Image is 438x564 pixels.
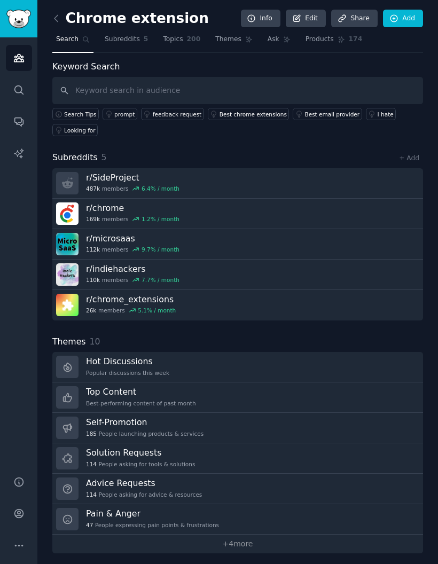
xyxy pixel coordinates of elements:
h3: r/ microsaas [86,233,179,244]
span: 26k [86,307,96,314]
div: prompt [114,111,135,118]
h3: Advice Requests [86,477,202,489]
img: indiehackers [56,263,79,286]
div: Best chrome extensions [220,111,287,118]
a: Info [241,10,280,28]
h3: Self-Promotion [86,417,204,428]
h3: r/ SideProject [86,172,179,183]
span: Search [56,35,79,44]
span: Subreddits [52,151,98,164]
span: 112k [86,246,100,253]
h3: Solution Requests [86,447,195,458]
img: chrome_extensions [56,294,79,316]
span: 200 [187,35,201,44]
span: 174 [349,35,363,44]
a: Ask [264,31,294,53]
div: members [86,307,176,314]
span: 185 [86,430,97,437]
div: members [86,215,179,223]
div: I hate [378,111,394,118]
a: Pain & Anger47People expressing pain points & frustrations [52,504,423,535]
span: 487k [86,185,100,192]
span: 10 [90,336,100,347]
div: Looking for [64,127,96,134]
span: Themes [52,335,86,349]
a: I hate [366,108,396,120]
a: Best email provider [293,108,362,120]
div: People asking for tools & solutions [86,460,195,468]
label: Keyword Search [52,61,120,72]
a: r/chrome_extensions26kmembers5.1% / month [52,290,423,320]
span: 5 [144,35,148,44]
a: r/microsaas112kmembers9.7% / month [52,229,423,260]
span: 5 [101,152,107,162]
img: microsaas [56,233,79,255]
span: 114 [86,491,97,498]
span: 47 [86,521,93,529]
a: Edit [286,10,326,28]
h3: Pain & Anger [86,508,219,519]
a: r/indiehackers110kmembers7.7% / month [52,260,423,290]
div: Best email provider [304,111,359,118]
span: 169k [86,215,100,223]
div: members [86,276,179,284]
a: +4more [52,535,423,553]
div: 9.7 % / month [142,246,179,253]
span: Topics [163,35,183,44]
span: Themes [215,35,241,44]
a: Share [331,10,377,28]
div: members [86,246,179,253]
span: Search Tips [64,111,97,118]
h3: r/ indiehackers [86,263,179,275]
a: Themes [212,31,256,53]
div: 7.7 % / month [142,276,179,284]
h3: r/ chrome_extensions [86,294,176,305]
a: Solution Requests114People asking for tools & solutions [52,443,423,474]
span: Ask [268,35,279,44]
a: Advice Requests114People asking for advice & resources [52,474,423,504]
a: Top ContentBest-performing content of past month [52,382,423,413]
div: feedback request [153,111,202,118]
a: Add [383,10,423,28]
div: People expressing pain points & frustrations [86,521,219,529]
a: prompt [103,108,137,120]
span: 114 [86,460,97,468]
span: Products [306,35,334,44]
div: Best-performing content of past month [86,399,196,407]
img: GummySearch logo [6,10,31,28]
a: + Add [399,154,419,162]
button: Search Tips [52,108,99,120]
a: Products174 [302,31,366,53]
div: People asking for advice & resources [86,491,202,498]
a: r/SideProject487kmembers6.4% / month [52,168,423,199]
a: Topics200 [159,31,204,53]
span: 110k [86,276,100,284]
div: 6.4 % / month [142,185,179,192]
a: Search [52,31,93,53]
div: People launching products & services [86,430,204,437]
input: Keyword search in audience [52,77,423,104]
img: chrome [56,202,79,225]
span: Subreddits [105,35,140,44]
a: Subreddits5 [101,31,152,53]
h3: Top Content [86,386,196,397]
a: feedback request [141,108,204,120]
div: 5.1 % / month [138,307,176,314]
a: r/chrome169kmembers1.2% / month [52,199,423,229]
div: members [86,185,179,192]
h3: r/ chrome [86,202,179,214]
a: Looking for [52,124,98,136]
h2: Chrome extension [52,10,209,27]
a: Hot DiscussionsPopular discussions this week [52,352,423,382]
div: 1.2 % / month [142,215,179,223]
a: Self-Promotion185People launching products & services [52,413,423,443]
h3: Hot Discussions [86,356,169,367]
div: Popular discussions this week [86,369,169,377]
a: Best chrome extensions [208,108,290,120]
